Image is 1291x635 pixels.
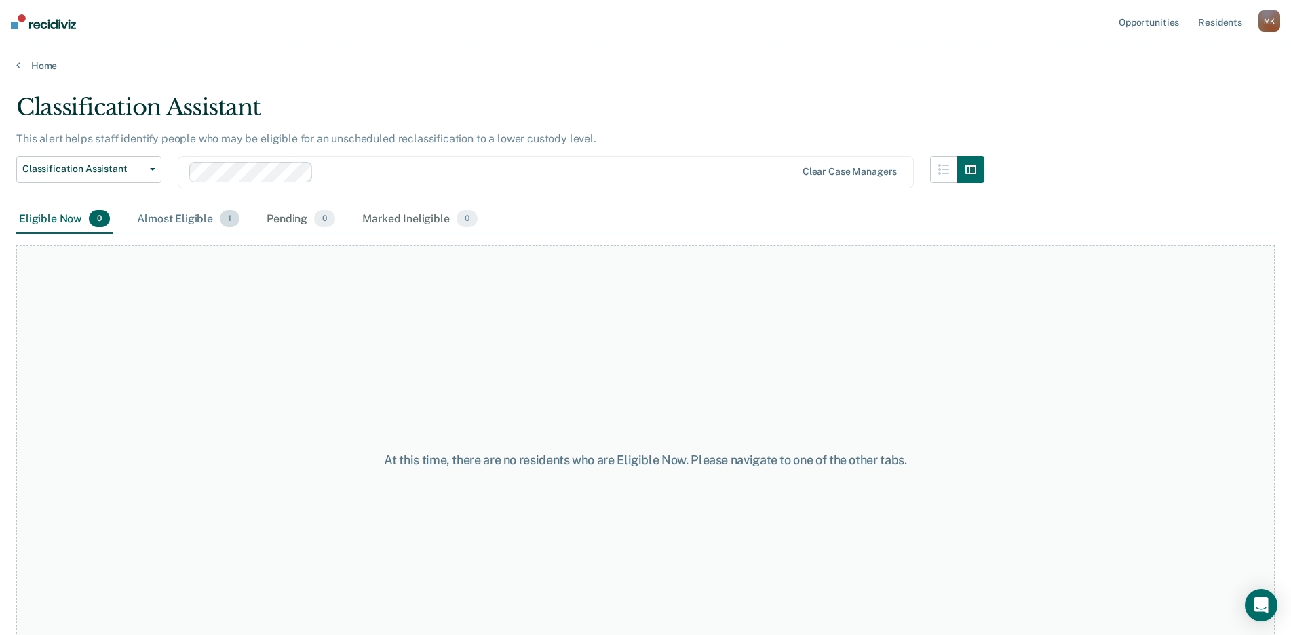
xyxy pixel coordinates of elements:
div: Classification Assistant [16,94,984,132]
div: Eligible Now0 [16,205,113,234]
span: 1 [220,210,239,228]
div: Open Intercom Messenger [1245,589,1277,621]
div: Almost Eligible1 [134,205,242,234]
div: Pending0 [264,205,338,234]
span: 0 [457,210,478,228]
button: MK [1258,10,1280,32]
div: M K [1258,10,1280,32]
div: Clear case managers [803,166,897,178]
span: 0 [89,210,110,228]
div: At this time, there are no residents who are Eligible Now. Please navigate to one of the other tabs. [331,453,960,468]
span: Classification Assistant [22,163,144,175]
a: Home [16,60,1275,72]
p: This alert helps staff identify people who may be eligible for an unscheduled reclassification to... [16,132,596,145]
span: 0 [314,210,335,228]
div: Marked Ineligible0 [360,205,480,234]
img: Recidiviz [11,14,76,29]
button: Classification Assistant [16,156,161,183]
